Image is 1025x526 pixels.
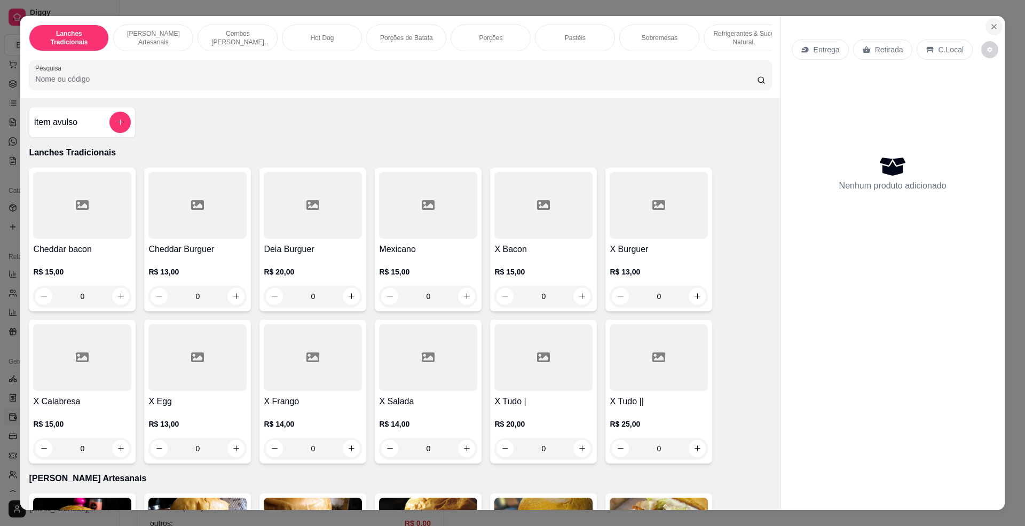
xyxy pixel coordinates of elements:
p: Sobremesas [642,34,677,42]
p: Porções de Batata [380,34,433,42]
p: Lanches Tradicionais [38,29,100,46]
p: Hot Dog [310,34,334,42]
h4: X Tudo || [610,395,708,408]
p: Entrega [814,44,840,55]
button: increase-product-quantity [689,440,706,457]
button: increase-product-quantity [573,440,590,457]
p: R$ 13,00 [148,419,247,429]
p: R$ 15,00 [494,266,593,277]
h4: Mexicano [379,243,477,256]
p: R$ 14,00 [379,419,477,429]
p: R$ 13,00 [610,266,708,277]
h4: X Bacon [494,243,593,256]
h4: X Tudo | [494,395,593,408]
h4: X Frango [264,395,362,408]
h4: X Egg [148,395,247,408]
p: R$ 13,00 [148,266,247,277]
button: decrease-product-quantity [981,41,998,58]
p: R$ 15,00 [33,266,131,277]
p: Porções [479,34,502,42]
h4: Item avulso [34,116,77,129]
p: Combos [PERSON_NAME] Artesanais [207,29,269,46]
h4: X Burguer [610,243,708,256]
p: R$ 15,00 [379,266,477,277]
label: Pesquisa [35,64,65,73]
p: R$ 25,00 [610,419,708,429]
h4: Cheddar bacon [33,243,131,256]
p: R$ 20,00 [494,419,593,429]
button: decrease-product-quantity [612,440,629,457]
p: R$ 20,00 [264,266,362,277]
h4: Deia Burguer [264,243,362,256]
p: Refrigerantes & Suco Natural. [713,29,775,46]
p: R$ 14,00 [264,419,362,429]
h4: X Salada [379,395,477,408]
h4: Cheddar Burguer [148,243,247,256]
button: add-separate-item [109,112,131,133]
p: Pastéis [565,34,586,42]
button: Close [985,18,1003,35]
button: decrease-product-quantity [496,440,514,457]
p: Retirada [875,44,903,55]
h4: X Calabresa [33,395,131,408]
p: C.Local [939,44,964,55]
p: R$ 15,00 [33,419,131,429]
p: [PERSON_NAME] Artesanais [122,29,184,46]
input: Pesquisa [35,74,756,84]
p: Nenhum produto adicionado [839,179,947,192]
p: Lanches Tradicionais [29,146,771,159]
p: [PERSON_NAME] Artesanais [29,472,771,485]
